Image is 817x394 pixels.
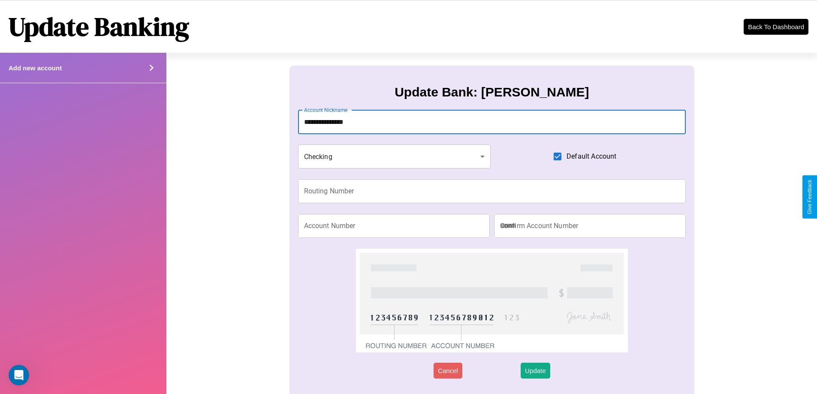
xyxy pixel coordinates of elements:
h4: Add new account [9,64,62,72]
h1: Update Banking [9,9,189,44]
div: Checking [298,144,491,168]
button: Update [521,363,550,379]
label: Account Nickname [304,106,348,114]
button: Back To Dashboard [744,19,808,35]
iframe: Intercom live chat [9,365,29,385]
img: check [356,249,627,352]
div: Give Feedback [807,180,813,214]
button: Cancel [434,363,462,379]
h3: Update Bank: [PERSON_NAME] [395,85,589,99]
span: Default Account [567,151,616,162]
